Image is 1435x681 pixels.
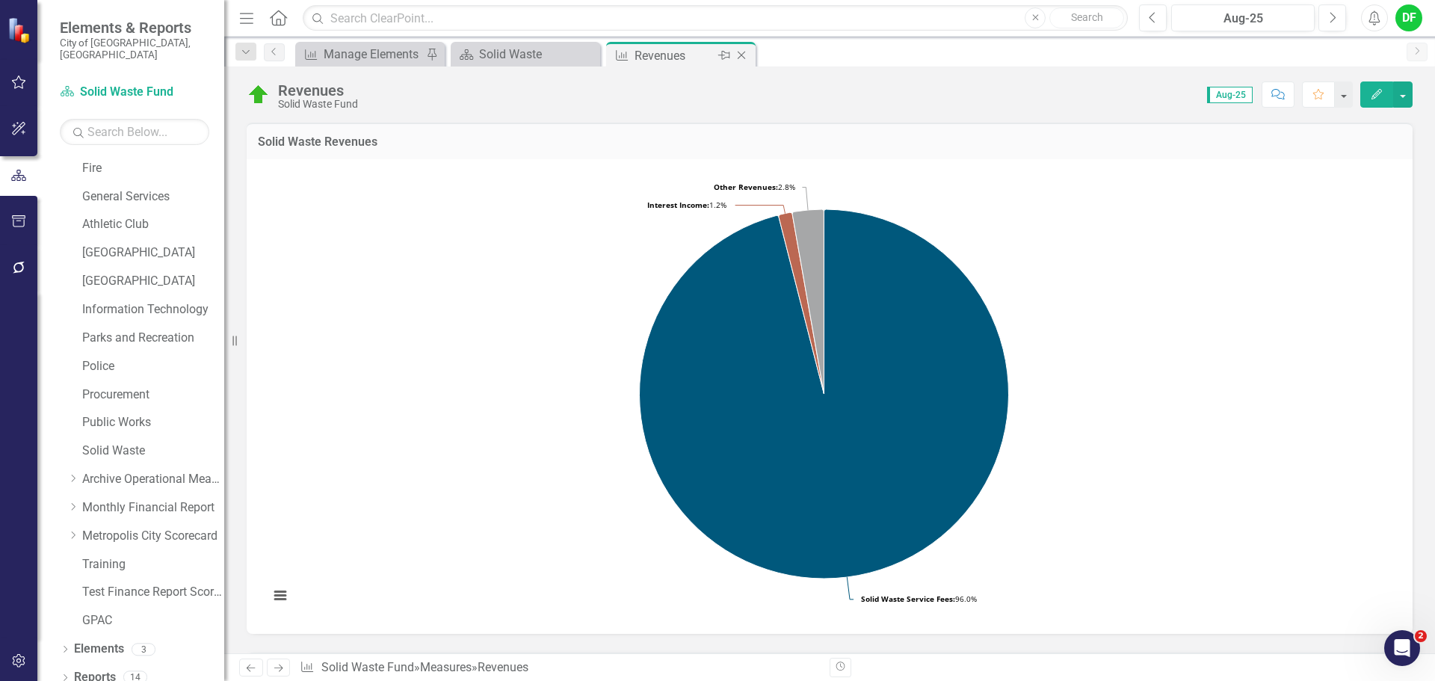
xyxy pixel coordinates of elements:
[1207,87,1253,103] span: Aug-25
[1415,630,1427,642] span: 2
[779,212,824,394] path: Interest Income, 11,299.
[74,641,124,658] a: Elements
[262,170,1398,619] div: Chart. Highcharts interactive chart.
[60,37,209,61] small: City of [GEOGRAPHIC_DATA], [GEOGRAPHIC_DATA]
[278,82,358,99] div: Revenues
[635,46,715,65] div: Revenues
[82,386,224,404] a: Procurement
[82,612,224,629] a: GPAC
[1384,630,1420,666] iframe: Intercom live chat
[60,119,209,145] input: Search Below...
[82,471,224,488] a: Archive Operational Measures
[82,301,224,318] a: Information Technology
[300,659,818,677] div: » »
[454,45,596,64] a: Solid Waste
[303,5,1128,31] input: Search ClearPoint...
[647,200,709,210] tspan: Interest Income:
[82,556,224,573] a: Training
[1395,4,1422,31] button: DF
[479,45,596,64] div: Solid Waste
[262,170,1386,619] svg: Interactive chart
[247,83,271,107] img: On Target
[82,358,224,375] a: Police
[82,330,224,347] a: Parks and Recreation
[1049,7,1124,28] button: Search
[132,643,155,656] div: 3
[270,585,291,606] button: View chart menu, Chart
[640,209,1009,579] path: Solid Waste Service Fees, 896,525.
[82,528,224,545] a: Metropolis City Scorecard
[714,182,778,192] tspan: Other Revenues:
[299,45,422,64] a: Manage Elements
[82,188,224,206] a: General Services
[861,594,955,604] tspan: Solid Waste Service Fees:
[420,660,472,674] a: Measures
[1071,11,1103,23] span: Search
[60,84,209,101] a: Solid Waste Fund
[6,16,34,44] img: ClearPoint Strategy
[478,660,528,674] div: Revenues
[278,99,358,110] div: Solid Waste Fund
[258,135,1401,149] h3: Solid Waste Revenues
[82,160,224,177] a: Fire
[82,244,224,262] a: [GEOGRAPHIC_DATA]
[82,273,224,290] a: [GEOGRAPHIC_DATA]
[1171,4,1315,31] button: Aug-25
[792,209,824,394] path: Other Revenues, 25,864.
[861,594,977,604] text: 96.0%
[82,443,224,460] a: Solid Waste
[1176,10,1309,28] div: Aug-25
[82,499,224,517] a: Monthly Financial Report
[60,19,209,37] span: Elements & Reports
[647,200,726,210] text: 1.2%
[82,216,224,233] a: Athletic Club
[321,660,414,674] a: Solid Waste Fund
[82,584,224,601] a: Test Finance Report Scorecard
[714,182,795,192] text: 2.8%
[82,414,224,431] a: Public Works
[324,45,422,64] div: Manage Elements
